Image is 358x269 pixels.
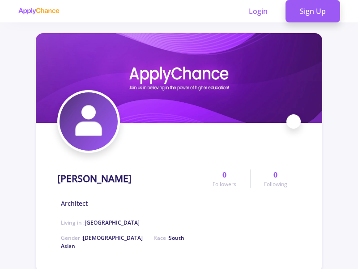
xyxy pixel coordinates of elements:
span: Following [264,180,287,188]
img: applychance logo text only [18,8,60,15]
img: Edris Seddiqicover image [36,33,322,123]
span: Race : [61,234,184,250]
span: [DEMOGRAPHIC_DATA] [83,234,143,242]
span: [GEOGRAPHIC_DATA] [85,219,140,226]
a: 0Following [250,169,301,188]
span: Architect [61,199,88,208]
h1: [PERSON_NAME] [57,173,132,184]
span: Living in : [61,219,140,226]
span: Gender : [61,234,143,242]
span: 0 [273,169,277,180]
span: 0 [222,169,226,180]
span: Followers [213,180,236,188]
span: South Asian [61,234,184,250]
img: Edris Seddiqiavatar [60,92,118,151]
a: 0Followers [199,169,250,188]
